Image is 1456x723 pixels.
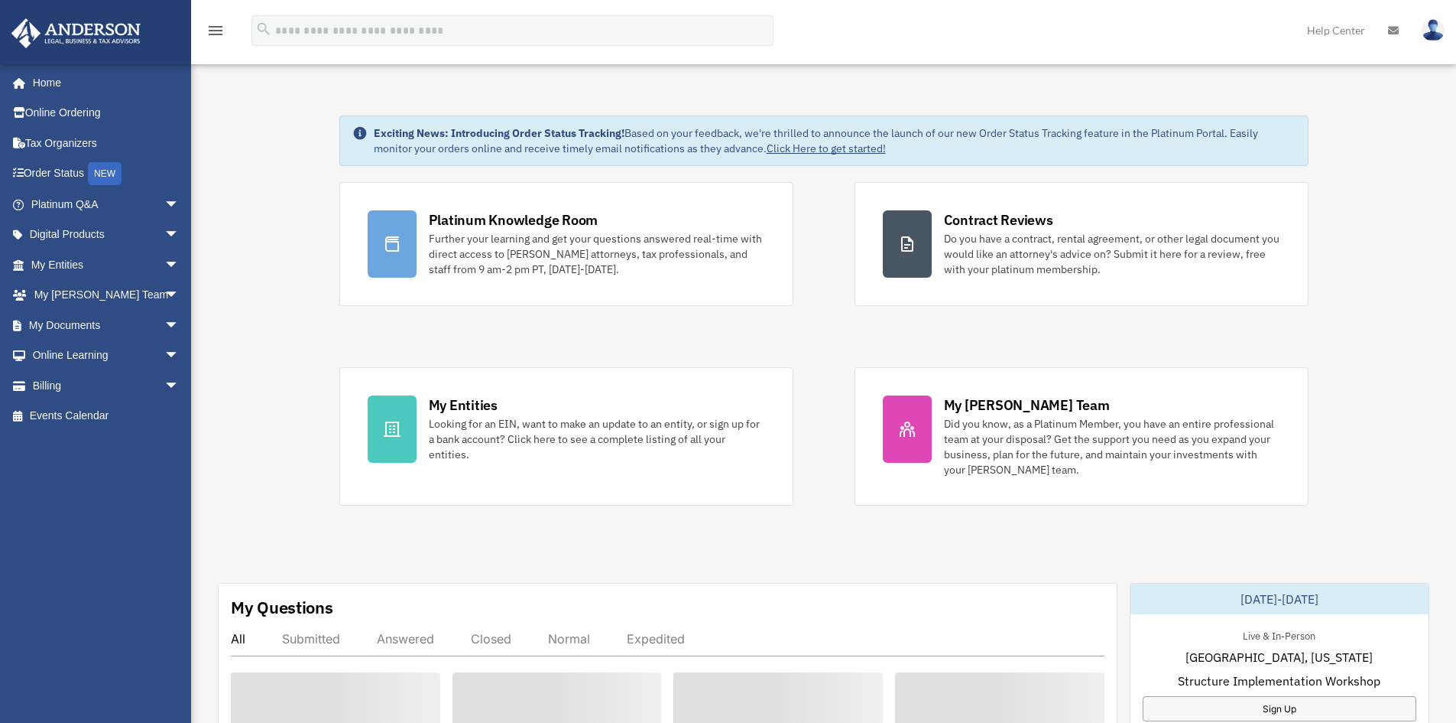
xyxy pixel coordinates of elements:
[206,21,225,40] i: menu
[944,396,1110,415] div: My [PERSON_NAME] Team
[374,126,624,140] strong: Exciting News: Introducing Order Status Tracking!
[1130,584,1428,614] div: [DATE]-[DATE]
[11,340,203,371] a: Online Learningarrow_drop_down
[11,370,203,401] a: Billingarrow_drop_down
[11,310,203,340] a: My Documentsarrow_drop_down
[164,189,195,220] span: arrow_drop_down
[231,631,245,646] div: All
[11,249,203,280] a: My Entitiesarrow_drop_down
[944,416,1280,477] div: Did you know, as a Platinum Member, you have an entire professional team at your disposal? Get th...
[255,21,272,37] i: search
[164,310,195,341] span: arrow_drop_down
[164,249,195,281] span: arrow_drop_down
[11,98,203,129] a: Online Ordering
[339,367,793,506] a: My Entities Looking for an EIN, want to make an update to an entity, or sign up for a bank accoun...
[471,631,511,646] div: Closed
[1231,627,1328,643] div: Live & In-Person
[11,189,203,220] a: Platinum Q&Aarrow_drop_down
[11,401,203,432] a: Events Calendar
[88,162,122,185] div: NEW
[548,631,590,646] div: Normal
[7,18,145,48] img: Anderson Advisors Platinum Portal
[164,340,195,372] span: arrow_drop_down
[944,210,1053,230] div: Contract Reviews
[164,220,195,251] span: arrow_drop_down
[377,631,434,646] div: Answered
[282,631,340,646] div: Submitted
[164,370,195,402] span: arrow_drop_down
[11,158,203,190] a: Order StatusNEW
[11,280,203,311] a: My [PERSON_NAME] Teamarrow_drop_down
[429,396,498,415] div: My Entities
[627,631,685,646] div: Expedited
[11,128,203,158] a: Tax Organizers
[11,67,195,98] a: Home
[1185,648,1373,666] span: [GEOGRAPHIC_DATA], [US_STATE]
[1422,19,1445,41] img: User Pic
[854,367,1308,506] a: My [PERSON_NAME] Team Did you know, as a Platinum Member, you have an entire professional team at...
[164,280,195,311] span: arrow_drop_down
[1178,672,1380,690] span: Structure Implementation Workshop
[767,142,886,155] a: Click Here to get started!
[231,596,333,619] div: My Questions
[339,182,793,306] a: Platinum Knowledge Room Further your learning and get your questions answered real-time with dire...
[429,416,765,462] div: Looking for an EIN, want to make an update to an entity, or sign up for a bank account? Click her...
[1143,696,1416,721] a: Sign Up
[374,125,1295,156] div: Based on your feedback, we're thrilled to announce the launch of our new Order Status Tracking fe...
[429,210,598,230] div: Platinum Knowledge Room
[11,220,203,250] a: Digital Productsarrow_drop_down
[854,182,1308,306] a: Contract Reviews Do you have a contract, rental agreement, or other legal document you would like...
[206,27,225,40] a: menu
[429,231,765,277] div: Further your learning and get your questions answered real-time with direct access to [PERSON_NAM...
[944,231,1280,277] div: Do you have a contract, rental agreement, or other legal document you would like an attorney's ad...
